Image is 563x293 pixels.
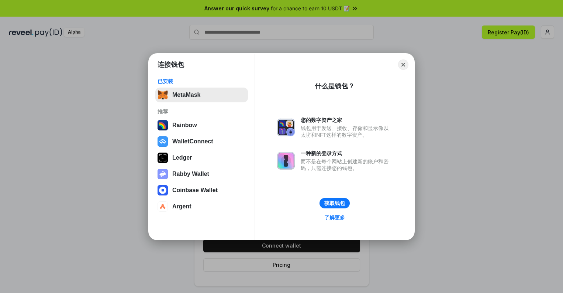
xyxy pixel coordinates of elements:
div: 什么是钱包？ [315,82,355,91]
div: Argent [172,203,191,210]
div: Rainbow [172,122,197,129]
div: Ledger [172,154,192,161]
div: 钱包用于发送、接收、存储和显示像以太坊和NFT这样的数字资产。 [301,125,392,138]
div: Coinbase Wallet [172,187,218,194]
img: svg+xml,%3Csvg%20xmlns%3D%22http%3A%2F%2Fwww.w3.org%2F2000%2Fsvg%22%20fill%3D%22none%22%20viewBox... [277,119,295,136]
div: WalletConnect [172,138,213,145]
button: Argent [155,199,248,214]
button: Close [398,59,408,70]
button: Coinbase Wallet [155,183,248,198]
img: svg+xml,%3Csvg%20width%3D%2228%22%20height%3D%2228%22%20viewBox%3D%220%200%2028%2028%22%20fill%3D... [158,136,168,147]
img: svg+xml,%3Csvg%20width%3D%2228%22%20height%3D%2228%22%20viewBox%3D%220%200%2028%2028%22%20fill%3D... [158,201,168,212]
div: 了解更多 [324,214,345,221]
button: Rabby Wallet [155,167,248,181]
a: 了解更多 [320,213,349,222]
div: 已安装 [158,78,246,85]
button: Rainbow [155,118,248,133]
img: svg+xml,%3Csvg%20xmlns%3D%22http%3A%2F%2Fwww.w3.org%2F2000%2Fsvg%22%20fill%3D%22none%22%20viewBox... [158,169,168,179]
button: 获取钱包 [320,198,350,208]
div: MetaMask [172,92,200,98]
div: Rabby Wallet [172,171,209,177]
button: MetaMask [155,88,248,102]
div: 推荐 [158,108,246,115]
img: svg+xml,%3Csvg%20width%3D%2228%22%20height%3D%2228%22%20viewBox%3D%220%200%2028%2028%22%20fill%3D... [158,185,168,195]
div: 一种新的登录方式 [301,150,392,157]
img: svg+xml,%3Csvg%20xmlns%3D%22http%3A%2F%2Fwww.w3.org%2F2000%2Fsvg%22%20width%3D%2228%22%20height%3... [158,153,168,163]
img: svg+xml,%3Csvg%20width%3D%22120%22%20height%3D%22120%22%20viewBox%3D%220%200%20120%20120%22%20fil... [158,120,168,130]
div: 获取钱包 [324,200,345,207]
img: svg+xml,%3Csvg%20xmlns%3D%22http%3A%2F%2Fwww.w3.org%2F2000%2Fsvg%22%20fill%3D%22none%22%20viewBox... [277,152,295,170]
button: WalletConnect [155,134,248,149]
h1: 连接钱包 [158,60,184,69]
button: Ledger [155,150,248,165]
img: svg+xml,%3Csvg%20fill%3D%22none%22%20height%3D%2233%22%20viewBox%3D%220%200%2035%2033%22%20width%... [158,90,168,100]
div: 而不是在每个网站上创建新的账户和密码，只需连接您的钱包。 [301,158,392,171]
div: 您的数字资产之家 [301,117,392,123]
